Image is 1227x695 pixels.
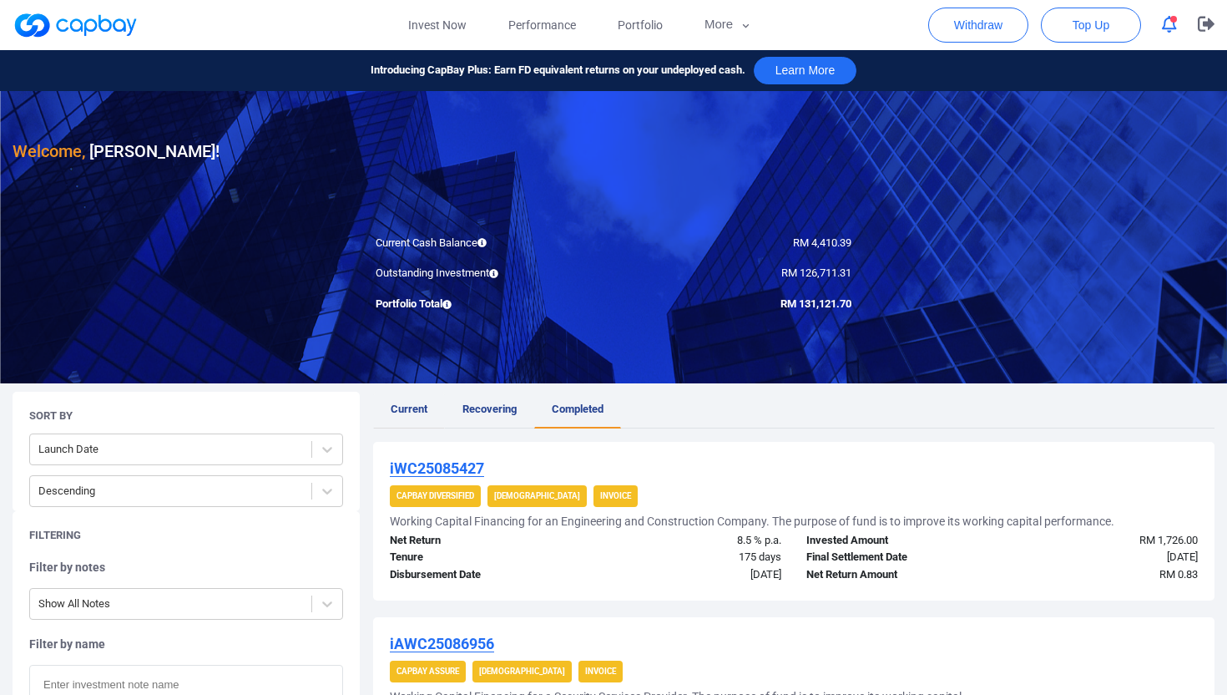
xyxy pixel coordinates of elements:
[390,514,1114,529] h5: Working Capital Financing for an Engineering and Construction Company. The purpose of fund is to ...
[377,549,586,566] div: Tenure
[508,16,576,34] span: Performance
[396,667,459,676] strong: CapBay Assure
[13,141,85,161] span: Welcome,
[794,532,1002,550] div: Invested Amount
[462,403,517,415] span: Recovering
[618,16,663,34] span: Portfolio
[600,491,631,500] strong: Invoice
[1041,8,1141,43] button: Top Up
[363,265,613,282] div: Outstanding Investment
[377,532,586,550] div: Net Return
[586,532,795,550] div: 8.5 % p.a.
[1139,534,1198,546] span: RM 1,726.00
[363,296,613,313] div: Portfolio Total
[390,635,494,652] u: iAWC25086956
[1073,17,1109,33] span: Top Up
[371,62,745,79] span: Introducing CapBay Plus: Earn FD equivalent returns on your undeployed cash.
[29,560,343,575] h5: Filter by notes
[793,236,851,249] span: RM 4,410.39
[13,138,220,165] h3: [PERSON_NAME] !
[396,491,474,500] strong: CapBay Diversified
[552,403,603,415] span: Completed
[390,459,484,477] u: iWC25085427
[29,528,81,543] h5: Filtering
[794,566,1002,584] div: Net Return Amount
[479,667,565,676] strong: [DEMOGRAPHIC_DATA]
[794,549,1002,566] div: Final Settlement Date
[586,566,795,584] div: [DATE]
[781,266,851,279] span: RM 126,711.31
[928,8,1028,43] button: Withdraw
[586,549,795,566] div: 175 days
[1002,549,1211,566] div: [DATE]
[29,637,343,652] h5: Filter by name
[1159,568,1198,581] span: RM 0.83
[363,235,613,252] div: Current Cash Balance
[780,297,851,310] span: RM 131,121.70
[494,491,580,500] strong: [DEMOGRAPHIC_DATA]
[754,57,857,84] button: Learn More
[391,403,427,415] span: Current
[377,566,586,584] div: Disbursement Date
[29,408,73,424] h5: Sort By
[585,667,616,676] strong: Invoice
